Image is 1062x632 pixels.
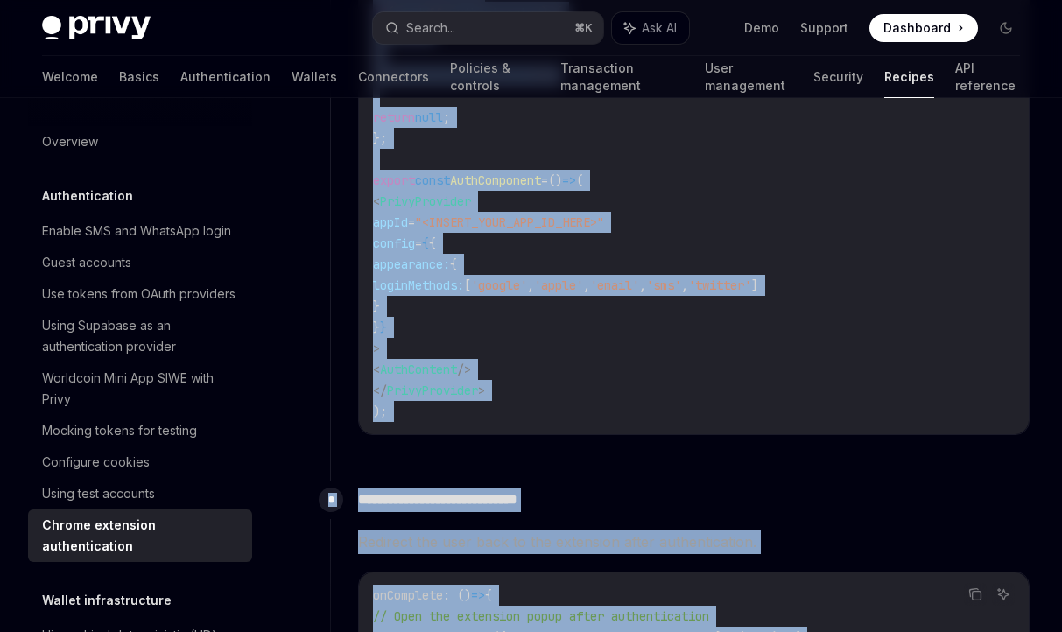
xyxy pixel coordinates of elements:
[387,383,478,398] span: PrivyProvider
[562,172,576,188] span: =>
[373,404,387,419] span: );
[415,172,450,188] span: const
[450,256,457,272] span: {
[358,530,1030,554] span: Redirect the user back to the extension after authentication.
[373,256,450,272] span: appearance:
[42,315,242,357] div: Using Supabase as an authentication provider
[380,193,471,209] span: PrivyProvider
[471,587,485,603] span: =>
[992,14,1020,42] button: Toggle dark mode
[639,277,646,293] span: ,
[28,478,252,509] a: Using test accounts
[28,215,252,247] a: Enable SMS and WhatsApp login
[42,221,231,242] div: Enable SMS and WhatsApp login
[373,383,387,398] span: </
[373,320,380,335] span: }
[373,214,408,230] span: appId
[471,277,527,293] span: 'google'
[590,277,639,293] span: 'email'
[457,362,471,377] span: />
[373,109,415,125] span: return
[534,277,583,293] span: 'apple'
[681,277,688,293] span: ,
[119,56,159,98] a: Basics
[373,172,415,188] span: export
[429,235,436,251] span: {
[373,341,380,356] span: >
[380,320,387,335] span: }
[408,214,415,230] span: =
[292,56,337,98] a: Wallets
[42,56,98,98] a: Welcome
[964,583,987,606] button: Copy the contents from the code block
[42,16,151,40] img: dark logo
[415,214,604,230] span: "<INSERT_YOUR_APP_ID_HERE>"
[688,277,751,293] span: 'twitter'
[42,252,131,273] div: Guest accounts
[884,56,934,98] a: Recipes
[28,415,252,446] a: Mocking tokens for testing
[576,172,583,188] span: (
[583,277,590,293] span: ,
[527,277,534,293] span: ,
[28,126,252,158] a: Overview
[415,109,443,125] span: null
[646,277,681,293] span: 'sms'
[373,277,464,293] span: loginMethods:
[450,56,539,98] a: Policies & controls
[373,587,443,603] span: onComplete
[443,587,471,603] span: : ()
[800,19,848,37] a: Support
[28,310,252,362] a: Using Supabase as an authentication provider
[180,56,271,98] a: Authentication
[28,278,252,310] a: Use tokens from OAuth providers
[751,277,758,293] span: ]
[28,509,252,562] a: Chrome extension authentication
[705,56,792,98] a: User management
[485,587,492,603] span: {
[28,362,252,415] a: Worldcoin Mini App SIWE with Privy
[42,515,242,557] div: Chrome extension authentication
[443,109,450,125] span: ;
[869,14,978,42] a: Dashboard
[42,186,133,207] h5: Authentication
[358,56,429,98] a: Connectors
[42,483,155,504] div: Using test accounts
[373,130,387,146] span: };
[373,362,380,377] span: <
[28,446,252,478] a: Configure cookies
[450,172,541,188] span: AuthComponent
[415,235,422,251] span: =
[380,362,457,377] span: AuthContent
[548,172,562,188] span: ()
[560,56,684,98] a: Transaction management
[42,368,242,410] div: Worldcoin Mini App SIWE with Privy
[373,193,380,209] span: <
[373,298,380,314] span: }
[42,284,236,305] div: Use tokens from OAuth providers
[478,383,485,398] span: >
[373,235,415,251] span: config
[42,452,150,473] div: Configure cookies
[42,420,197,441] div: Mocking tokens for testing
[464,277,471,293] span: [
[642,19,677,37] span: Ask AI
[373,608,709,624] span: // Open the extension popup after authentication
[955,56,1020,98] a: API reference
[541,172,548,188] span: =
[574,21,593,35] span: ⌘ K
[744,19,779,37] a: Demo
[612,12,689,44] button: Ask AI
[373,12,604,44] button: Search...⌘K
[422,235,429,251] span: {
[813,56,863,98] a: Security
[42,131,98,152] div: Overview
[883,19,951,37] span: Dashboard
[28,247,252,278] a: Guest accounts
[42,590,172,611] h5: Wallet infrastructure
[992,583,1015,606] button: Ask AI
[406,18,455,39] div: Search...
